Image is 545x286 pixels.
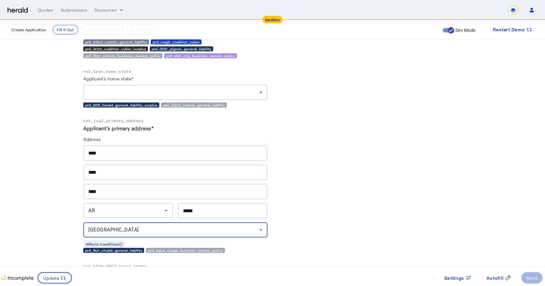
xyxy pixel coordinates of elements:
p: rsk_b3jm_2017_naics_index [83,263,267,269]
button: Submit Application [81,25,124,34]
div: prd_0011_herald_general_liability_surplus [83,102,159,108]
button: Update [38,272,72,283]
div: Sandbox [262,16,283,23]
img: Herald Logo [8,7,28,13]
button: Restart Demo [488,24,537,35]
label: Dev Mode [454,27,475,33]
span: AR [88,207,95,213]
p: rsk_jsy2_primary_address [83,118,267,124]
div: Quotes [38,7,53,13]
div: prd_3r2m_coalition_cyber_surplus [83,46,148,51]
button: Create Application [8,25,50,34]
div: prd_m5x3_coterie_general_liability [83,39,149,44]
div: prd_l52c_coterie_business_owners_policy [83,53,162,58]
label: Applicant's primary address* [83,125,154,131]
span: [GEOGRAPHIC_DATA] [88,227,139,233]
div: Submissions [61,7,87,13]
div: prd_cwg9_coalition_cyber [151,39,202,44]
div: prd_sk8r_cna_business_owners_policy [164,53,237,58]
label: Applicant's home state* [83,76,134,81]
button: Fill it Out [53,25,78,34]
span: Restart Demo [493,26,525,33]
p: Incomplete [6,274,34,282]
button: Settings [439,272,477,283]
div: prd_m5x3_coterie_general_liability [161,102,227,108]
button: Resources dropdown menu [95,7,125,13]
div: prd_9acd_chubb_business_owners_policy [146,248,225,253]
button: Get A Quote [126,25,157,34]
p: rsk_1rdc_home_state [83,68,267,75]
button: Autofill [482,272,516,283]
div: prd_0012_pigeon_general_liability [150,46,213,51]
label: Address [83,137,101,142]
div: Affects Conditions [83,240,125,248]
span: Autofill [487,275,504,281]
div: prd_1kcl_chubb_general_liability [83,248,144,253]
span: Update [43,275,60,281]
span: Settings [444,275,464,281]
